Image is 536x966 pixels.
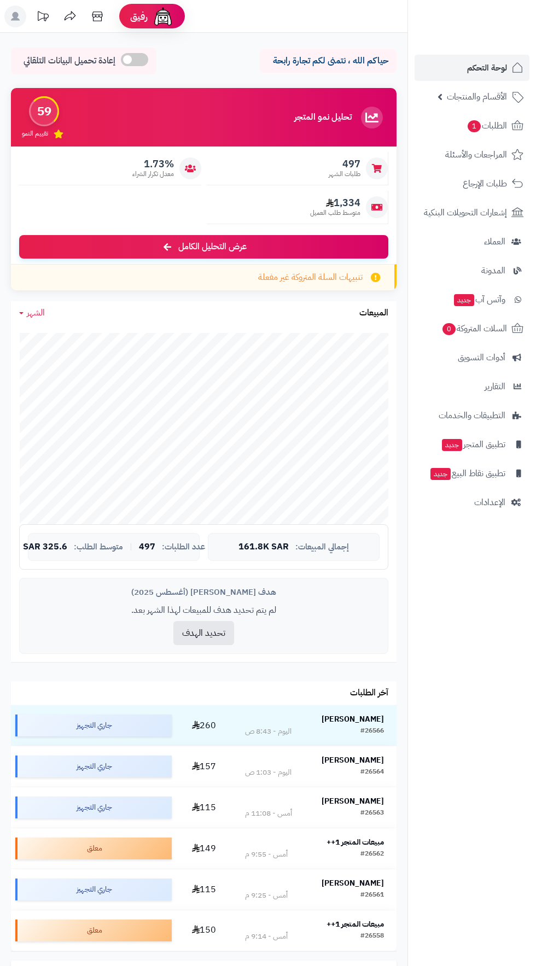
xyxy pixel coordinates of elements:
a: التطبيقات والخدمات [415,402,529,429]
a: تطبيق نقاط البيعجديد [415,460,529,487]
span: 497 [139,542,155,552]
span: إجمالي المبيعات: [295,542,349,552]
span: 497 [329,158,360,170]
strong: [PERSON_NAME] [322,795,384,807]
td: 115 [176,869,232,910]
span: الشهر [27,306,45,319]
a: أدوات التسويق [415,344,529,371]
span: 1.73% [132,158,174,170]
span: الإعدادات [474,495,505,510]
a: عرض التحليل الكامل [19,235,388,259]
span: | [130,543,132,551]
div: أمس - 9:14 م [245,931,288,942]
a: طلبات الإرجاع [415,171,529,197]
a: السلات المتروكة0 [415,315,529,342]
span: 1 [468,120,481,132]
span: 161.8K SAR [238,542,289,552]
span: أدوات التسويق [458,350,505,365]
td: 115 [176,787,232,828]
a: تحديثات المنصة [29,5,56,30]
a: المراجعات والأسئلة [415,142,529,168]
span: العملاء [484,234,505,249]
h3: المبيعات [359,308,388,318]
strong: [PERSON_NAME] [322,713,384,725]
span: 325.6 SAR [23,542,67,552]
div: #26563 [360,808,384,819]
div: جاري التجهيز [15,756,172,777]
span: تطبيق المتجر [441,437,505,452]
td: 150 [176,910,232,951]
div: أمس - 9:55 م [245,849,288,860]
span: وآتس آب [453,292,505,307]
span: تطبيق نقاط البيع [429,466,505,481]
div: معلق [15,920,172,941]
td: 149 [176,828,232,869]
a: العملاء [415,229,529,255]
strong: [PERSON_NAME] [322,754,384,766]
span: تقييم النمو [22,129,48,138]
p: لم يتم تحديد هدف للمبيعات لهذا الشهر بعد. [28,604,380,617]
div: أمس - 9:25 م [245,890,288,901]
div: #26562 [360,849,384,860]
span: السلات المتروكة [441,321,507,336]
a: لوحة التحكم [415,55,529,81]
td: 157 [176,746,232,787]
h3: آخر الطلبات [350,688,388,698]
span: معدل تكرار الشراء [132,169,174,179]
span: التطبيقات والخدمات [439,408,505,423]
span: لوحة التحكم [467,60,507,75]
span: إعادة تحميل البيانات التلقائي [24,55,115,67]
div: هدف [PERSON_NAME] (أغسطس 2025) [28,587,380,598]
span: جديد [442,439,462,451]
span: المراجعات والأسئلة [445,147,507,162]
span: عرض التحليل الكامل [178,241,247,253]
div: جاري التجهيز [15,797,172,818]
div: #26564 [360,767,384,778]
div: #26561 [360,890,384,901]
strong: مبيعات المتجر 1++ [327,836,384,848]
p: حياكم الله ، نتمنى لكم تجارة رابحة [268,55,388,67]
span: الأقسام والمنتجات [447,89,507,104]
a: الشهر [19,307,45,319]
strong: [PERSON_NAME] [322,877,384,889]
button: تحديد الهدف [173,621,234,645]
div: #26566 [360,726,384,737]
img: ai-face.png [152,5,174,27]
span: متوسط طلب العميل [310,208,360,218]
span: الطلبات [467,118,507,133]
strong: مبيعات المتجر 1++ [327,918,384,930]
span: عدد الطلبات: [162,542,205,552]
span: 1,334 [310,197,360,209]
div: اليوم - 8:43 ص [245,726,292,737]
h3: تحليل نمو المتجر [294,113,352,122]
a: التقارير [415,373,529,400]
span: متوسط الطلب: [74,542,123,552]
span: جديد [454,294,474,306]
td: 260 [176,705,232,746]
a: الإعدادات [415,489,529,516]
span: طلبات الإرجاع [463,176,507,191]
span: جديد [430,468,451,480]
div: جاري التجهيز [15,715,172,736]
span: 0 [442,323,456,335]
div: جاري التجهيز [15,879,172,900]
span: المدونة [481,263,505,278]
span: تنبيهات السلة المتروكة غير مفعلة [258,271,363,284]
a: إشعارات التحويلات البنكية [415,200,529,226]
a: تطبيق المتجرجديد [415,431,529,458]
span: طلبات الشهر [329,169,360,179]
a: وآتس آبجديد [415,286,529,313]
a: الطلبات1 [415,113,529,139]
div: اليوم - 1:03 ص [245,767,292,778]
div: #26558 [360,931,384,942]
a: المدونة [415,257,529,284]
span: رفيق [130,10,148,23]
span: التقارير [485,379,505,394]
div: معلق [15,838,172,859]
div: أمس - 11:08 م [245,808,292,819]
span: إشعارات التحويلات البنكية [424,205,507,220]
